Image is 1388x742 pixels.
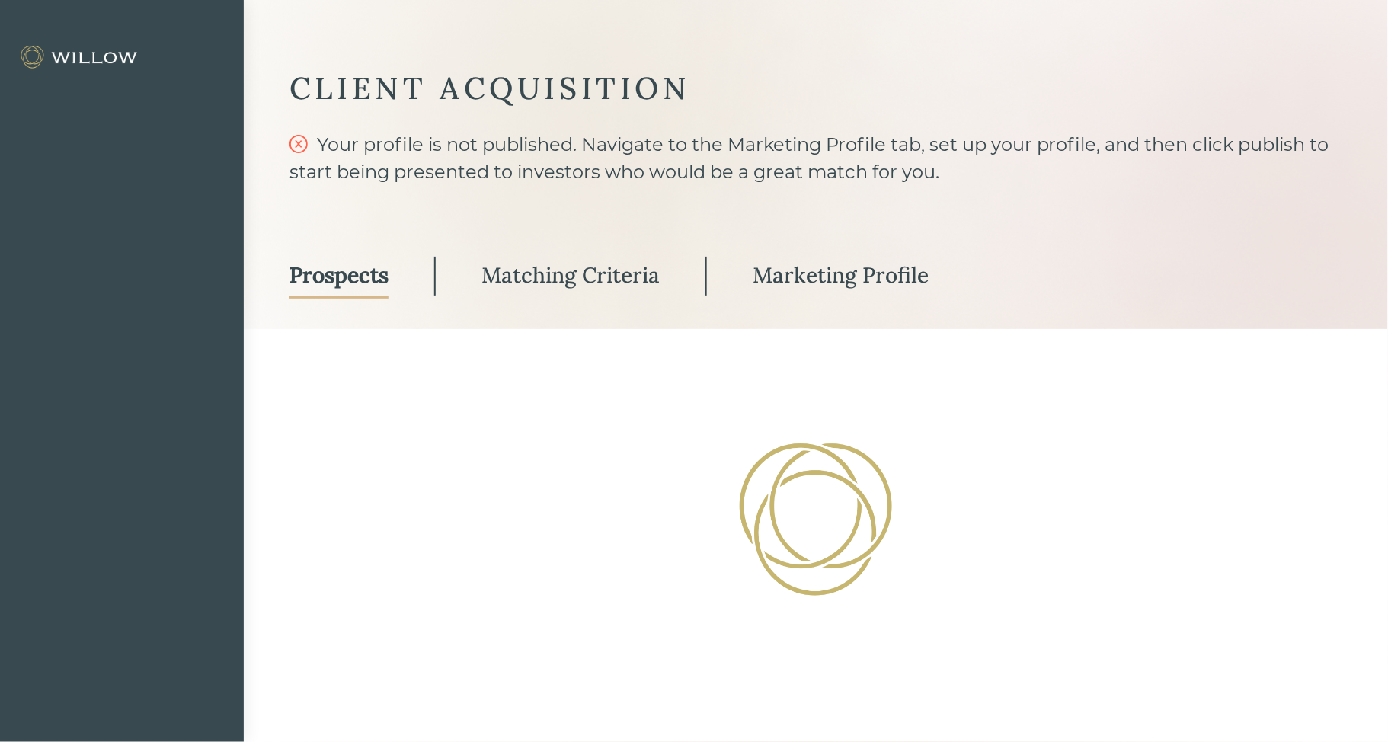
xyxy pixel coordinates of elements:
[289,131,1342,213] div: Your profile is not published. Navigate to the Marketing Profile tab, set up your profile, and th...
[19,45,141,69] img: Willow
[289,254,389,299] a: Prospects
[753,254,929,299] a: Marketing Profile
[481,261,660,289] div: Matching Criteria
[481,254,660,299] a: Matching Criteria
[289,135,308,153] span: close-circle
[721,424,910,614] img: Loading!
[289,261,389,289] div: Prospects
[289,69,1342,108] div: CLIENT ACQUISITION
[753,261,929,289] div: Marketing Profile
